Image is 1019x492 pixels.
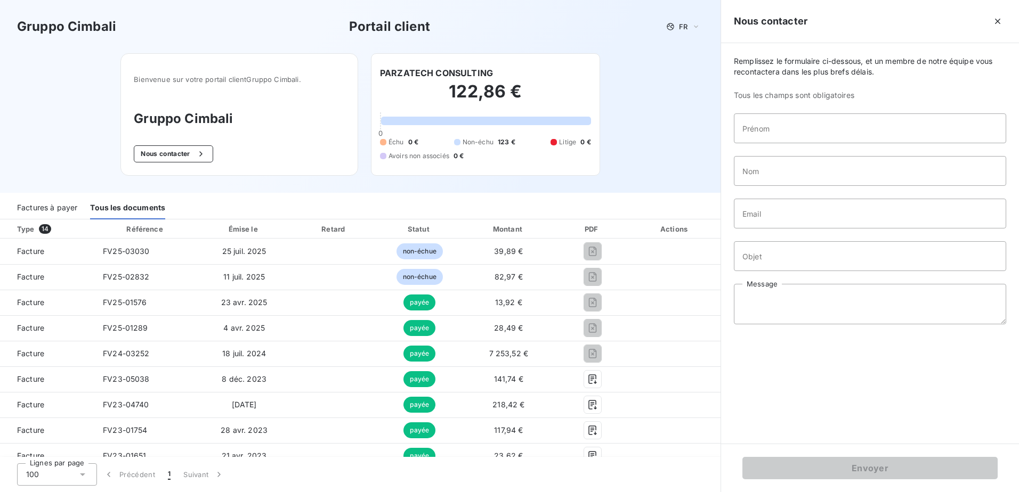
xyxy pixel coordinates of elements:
[232,400,257,409] span: [DATE]
[734,90,1006,101] span: Tous les champs sont obligatoires
[403,448,435,464] span: payée
[168,469,171,480] span: 1
[632,224,718,234] div: Actions
[403,397,435,413] span: payée
[389,137,404,147] span: Échu
[17,17,116,36] h3: Gruppo Cimbali
[103,374,150,383] span: FV23-05038
[134,75,345,84] span: Bienvenue sur votre portail client Gruppo Cimbali .
[379,224,459,234] div: Statut
[293,224,375,234] div: Retard
[559,137,576,147] span: Litige
[103,323,148,332] span: FV25-01289
[734,14,807,29] h5: Nous contacter
[734,113,1006,143] input: placeholder
[9,323,86,333] span: Facture
[9,246,86,257] span: Facture
[9,348,86,359] span: Facture
[580,137,591,147] span: 0 €
[97,463,161,486] button: Précédent
[378,129,383,137] span: 0
[222,451,267,460] span: 21 avr. 2023
[349,17,430,36] h3: Portail client
[26,469,39,480] span: 100
[557,224,627,234] div: PDF
[9,450,86,461] span: Facture
[9,425,86,436] span: Facture
[90,197,165,219] div: Tous les documents
[9,399,86,410] span: Facture
[9,374,86,384] span: Facture
[494,247,523,256] span: 39,89 €
[103,298,147,307] span: FV25-01576
[103,400,149,409] span: FV23-04740
[222,349,266,358] span: 18 juil. 2024
[403,422,435,438] span: payée
[492,400,524,409] span: 218,42 €
[9,297,86,308] span: Facture
[380,81,591,113] h2: 122,86 €
[494,374,523,383] span: 141,74 €
[103,272,150,281] span: FV25-02832
[403,294,435,310] span: payée
[222,247,266,256] span: 25 juil. 2025
[454,151,464,161] span: 0 €
[134,109,345,128] h3: Gruppo Cimbali
[222,374,266,383] span: 8 déc. 2023
[223,323,265,332] span: 4 avr. 2025
[403,320,435,336] span: payée
[389,151,449,161] span: Avoirs non associés
[495,272,523,281] span: 82,97 €
[734,156,1006,186] input: placeholder
[494,451,523,460] span: 23,62 €
[380,67,493,79] h6: PARZATECH CONSULTING
[9,272,86,282] span: Facture
[103,247,150,256] span: FV25-03030
[39,224,51,234] span: 14
[17,197,77,219] div: Factures à payer
[498,137,515,147] span: 123 €
[734,241,1006,271] input: placeholder
[403,346,435,362] span: payée
[495,298,522,307] span: 13,92 €
[11,224,92,234] div: Type
[397,269,443,285] span: non-échue
[463,137,494,147] span: Non-échu
[221,298,268,307] span: 23 avr. 2025
[734,56,1006,77] span: Remplissez le formulaire ci-dessous, et un membre de notre équipe vous recontactera dans les plus...
[742,457,998,479] button: Envoyer
[679,22,688,31] span: FR
[223,272,265,281] span: 11 juil. 2025
[494,425,523,434] span: 117,94 €
[177,463,231,486] button: Suivant
[103,349,150,358] span: FV24-03252
[494,323,523,332] span: 28,49 €
[489,349,529,358] span: 7 253,52 €
[126,225,163,233] div: Référence
[161,463,177,486] button: 1
[103,425,148,434] span: FV23-01754
[408,137,418,147] span: 0 €
[134,145,213,162] button: Nous contacter
[397,243,443,259] span: non-échue
[464,224,553,234] div: Montant
[199,224,289,234] div: Émise le
[734,199,1006,228] input: placeholder
[221,425,268,434] span: 28 avr. 2023
[403,371,435,387] span: payée
[103,451,147,460] span: FV23-01651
